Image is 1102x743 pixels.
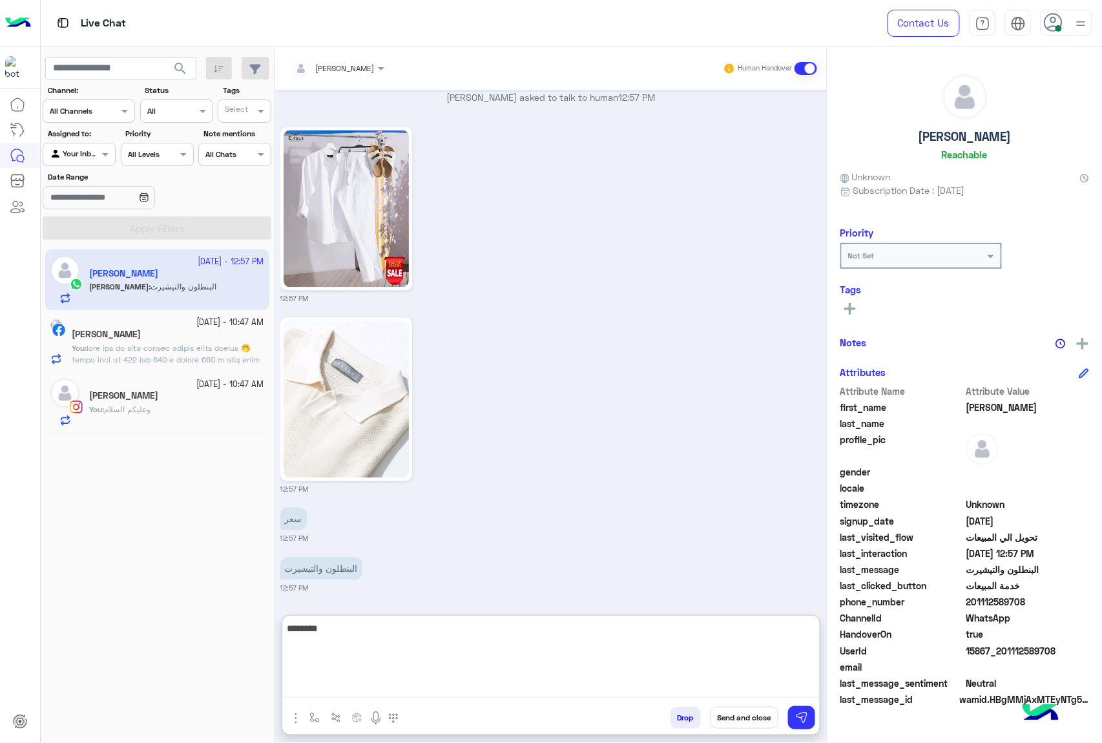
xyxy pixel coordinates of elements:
[48,85,134,96] label: Channel:
[840,693,957,706] span: last_message_id
[966,530,1090,544] span: تحويل الي المبيعات
[840,227,874,238] h6: Priority
[840,433,964,463] span: profile_pic
[55,15,71,31] img: tab
[284,321,409,478] img: 578744425285004.jpg
[738,63,792,74] small: Human Handover
[280,485,309,495] small: 12:57 PM
[966,563,1090,576] span: البنطلون والتيشيرت
[966,497,1090,511] span: Unknown
[671,707,701,729] button: Drop
[5,56,28,79] img: 713415422032625
[352,713,362,723] img: create order
[280,534,309,544] small: 12:57 PM
[1018,691,1063,737] img: hulul-logo.png
[304,707,326,728] button: select flow
[197,317,264,329] small: [DATE] - 10:47 AM
[840,611,964,625] span: ChannelId
[919,129,1012,144] h5: [PERSON_NAME]
[943,75,987,119] img: defaultAdmin.png
[942,149,988,160] h6: Reachable
[331,713,341,723] img: Trigger scenario
[966,644,1090,658] span: 15867_201112589708
[48,128,114,140] label: Assigned to:
[280,583,309,594] small: 12:57 PM
[280,91,822,105] p: [PERSON_NAME] asked to talk to human
[223,85,270,96] label: Tags
[888,10,960,37] a: Contact Us
[840,284,1089,295] h6: Tags
[280,508,307,530] p: 8/10/2025, 12:57 PM
[970,10,995,37] a: tab
[48,171,192,183] label: Date Range
[368,711,384,726] img: send voice note
[975,16,990,31] img: tab
[853,183,965,197] span: Subscription Date : [DATE]
[145,85,211,96] label: Status
[172,61,188,76] span: search
[840,676,964,690] span: last_message_sentiment
[966,481,1090,495] span: null
[104,404,151,414] span: وعليكم السلام
[966,433,999,465] img: defaultAdmin.png
[1073,16,1089,32] img: profile
[966,627,1090,641] span: true
[72,343,260,411] span: اهلا بيك في ايجل يافندم تصفيات نهايه الموسم 🤭 تيشرت يبدأ من ٢٥٠ الي ٤٠٠ ج جبردين ٥٧٥ ج بولو يبدأ ...
[284,131,409,288] img: 3186490094839363.jpg
[840,384,964,398] span: Attribute Name
[326,707,347,728] button: Trigger scenario
[840,547,964,560] span: last_interaction
[840,401,964,414] span: first_name
[70,401,83,413] img: Instagram
[81,15,126,32] p: Live Chat
[1077,338,1088,350] img: add
[966,547,1090,560] span: 2025-10-08T09:57:54.373Z
[197,379,264,391] small: [DATE] - 10:47 AM
[619,92,656,103] span: 12:57 PM
[5,10,31,37] img: Logo
[840,644,964,658] span: UserId
[960,693,1089,706] span: wamid.HBgMMjAxMTEyNTg5NzA4FQIAEhggQUMzMjM0QkFGNzQ5QjQwQzREQjY3OTJDOEEwMTg3NjkA
[288,711,304,726] img: send attachment
[72,329,141,340] h5: Mohamed Hassan
[125,128,192,140] label: Priority
[280,294,309,304] small: 12:57 PM
[840,465,964,479] span: gender
[840,514,964,528] span: signup_date
[43,216,271,240] button: Apply Filters
[89,390,158,401] h5: Mahmoud Abd EL-Rihem
[203,128,270,140] label: Note mentions
[966,595,1090,609] span: 201112589708
[50,379,79,408] img: defaultAdmin.png
[840,366,886,378] h6: Attributes
[840,497,964,511] span: timezone
[89,404,102,414] span: You
[1055,339,1066,349] img: notes
[966,676,1090,690] span: 0
[50,319,62,331] img: picture
[280,558,362,580] p: 8/10/2025, 12:57 PM
[388,713,399,724] img: make a call
[966,611,1090,625] span: 2
[223,103,248,118] div: Select
[840,481,964,495] span: locale
[711,707,778,729] button: Send and close
[840,563,964,576] span: last_message
[840,170,891,183] span: Unknown
[795,711,808,724] img: send message
[966,401,1090,414] span: محمود
[966,384,1090,398] span: Attribute Value
[72,343,85,353] span: You
[840,660,964,674] span: email
[840,579,964,592] span: last_clicked_button
[1011,16,1026,31] img: tab
[966,660,1090,674] span: null
[89,404,104,414] b: :
[966,579,1090,592] span: خدمة المبيعات
[347,707,368,728] button: create order
[840,595,964,609] span: phone_number
[840,417,964,430] span: last_name
[165,57,196,85] button: search
[309,713,320,723] img: select flow
[72,343,87,353] b: :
